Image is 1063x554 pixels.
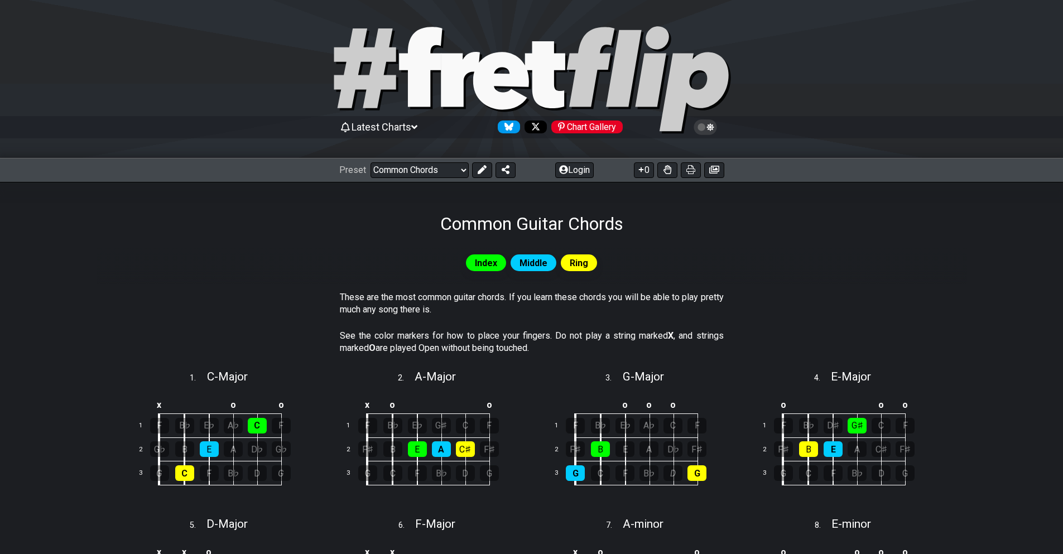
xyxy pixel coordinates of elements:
td: o [613,396,637,414]
div: F [687,418,706,433]
div: F [150,418,169,433]
div: G [150,465,169,481]
div: F [272,418,291,433]
div: D♭ [248,441,267,457]
div: F [896,418,915,433]
button: Edit Preset [472,162,492,178]
div: D [872,465,891,481]
div: F♯ [687,441,706,457]
td: o [869,396,893,414]
div: G♭ [150,441,169,457]
span: 5 . [190,519,206,532]
div: B♭ [591,418,610,433]
div: C [175,465,194,481]
div: E [615,441,634,457]
span: Index [475,255,497,271]
td: 3 [548,461,575,485]
span: 4 . [814,372,831,384]
span: Latest Charts [352,121,411,133]
span: 1 . [190,372,206,384]
div: A [848,441,867,457]
div: G [774,465,793,481]
div: C [872,418,891,433]
td: 2 [756,437,783,461]
td: x [355,396,381,414]
span: C - Major [207,370,248,383]
div: G♯ [432,418,451,433]
div: F♯ [480,441,499,457]
td: o [380,396,405,414]
td: 2 [132,437,159,461]
div: E [408,441,427,457]
div: C [799,465,818,481]
div: G♯ [848,418,867,433]
div: G [358,465,377,481]
span: Preset [339,165,366,175]
div: D [248,465,267,481]
div: A♭ [224,418,243,433]
div: G [272,465,291,481]
td: x [147,396,172,414]
span: A - Major [415,370,456,383]
div: E♭ [408,418,427,433]
span: Ring [570,255,588,271]
td: 2 [340,437,367,461]
span: G - Major [623,370,664,383]
button: Share Preset [496,162,516,178]
h1: Common Guitar Chords [440,213,623,234]
div: C [248,418,267,433]
div: F♯ [358,441,377,457]
button: Print [681,162,701,178]
button: Create image [704,162,724,178]
td: 3 [340,461,367,485]
select: Preset [371,162,469,178]
span: Middle [520,255,547,271]
div: D [663,465,682,481]
span: 2 . [398,372,415,384]
div: F♯ [774,441,793,457]
span: 7 . [606,519,623,532]
button: Login [555,162,594,178]
div: B♭ [224,465,243,481]
div: F [615,465,634,481]
div: C♯ [456,441,475,457]
td: 1 [548,414,575,438]
div: B♭ [383,418,402,433]
strong: O [369,343,376,353]
p: These are the most common guitar chords. If you learn these chords you will be able to play prett... [340,291,724,316]
td: 3 [132,461,159,485]
div: F♯ [896,441,915,457]
div: F [358,418,377,433]
div: D [456,465,475,481]
span: 6 . [398,519,415,532]
td: o [893,396,917,414]
td: o [771,396,796,414]
div: B♭ [432,465,451,481]
div: C [383,465,402,481]
td: 1 [756,414,783,438]
div: G [566,465,585,481]
div: B [799,441,818,457]
div: G [896,465,915,481]
td: 1 [340,414,367,438]
div: C♯ [872,441,891,457]
div: F [480,418,499,433]
div: G♭ [272,441,291,457]
td: o [477,396,501,414]
a: Follow #fretflip at Bluesky [493,121,520,133]
div: G [687,465,706,481]
td: o [221,396,245,414]
strong: X [668,330,674,341]
div: D♭ [663,441,682,457]
span: E - minor [831,517,871,531]
div: F [824,465,843,481]
div: E [824,441,843,457]
button: 0 [634,162,654,178]
div: F [200,465,219,481]
div: D♯ [824,418,843,433]
td: 1 [132,414,159,438]
span: F - Major [415,517,455,531]
td: o [637,396,661,414]
div: C [591,465,610,481]
td: o [661,396,685,414]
